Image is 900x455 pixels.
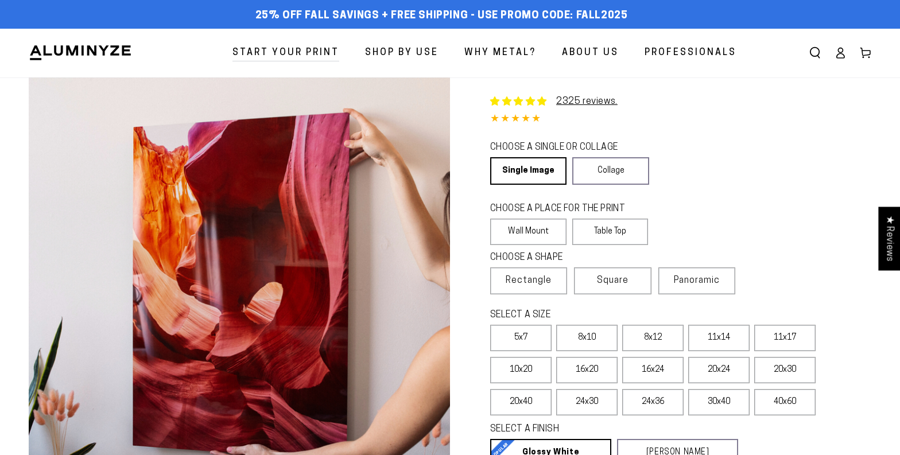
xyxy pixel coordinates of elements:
[29,44,132,61] img: Aluminyze
[802,40,828,65] summary: Search our site
[553,38,627,68] a: About Us
[464,45,536,61] span: Why Metal?
[490,111,871,128] div: 4.85 out of 5.0 stars
[878,207,900,270] div: Click to open Judge.me floating reviews tab
[622,389,684,415] label: 24x36
[490,309,715,322] legend: SELECT A SIZE
[688,357,750,383] label: 20x24
[255,10,628,22] span: 25% off FALL Savings + Free Shipping - Use Promo Code: FALL2025
[556,389,618,415] label: 24x30
[490,157,567,185] a: Single Image
[636,38,745,68] a: Professionals
[597,274,629,287] span: Square
[622,357,684,383] label: 16x24
[224,38,348,68] a: Start Your Print
[490,389,552,415] label: 20x40
[490,203,638,216] legend: CHOOSE A PLACE FOR THE PRINT
[490,325,552,351] label: 5x7
[556,97,618,106] a: 2325 reviews.
[490,423,711,436] legend: SELECT A FINISH
[365,45,439,61] span: Shop By Use
[506,274,552,287] span: Rectangle
[754,389,816,415] label: 40x60
[688,389,750,415] label: 30x40
[674,276,720,285] span: Panoramic
[556,325,618,351] label: 8x10
[356,38,447,68] a: Shop By Use
[232,45,339,61] span: Start Your Print
[572,219,649,245] label: Table Top
[645,45,736,61] span: Professionals
[490,357,552,383] label: 10x20
[490,141,638,154] legend: CHOOSE A SINGLE OR COLLAGE
[490,219,567,245] label: Wall Mount
[490,95,618,108] a: 2325 reviews.
[688,325,750,351] label: 11x14
[754,357,816,383] label: 20x30
[622,325,684,351] label: 8x12
[556,357,618,383] label: 16x20
[562,45,619,61] span: About Us
[572,157,649,185] a: Collage
[490,251,639,265] legend: CHOOSE A SHAPE
[754,325,816,351] label: 11x17
[456,38,545,68] a: Why Metal?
